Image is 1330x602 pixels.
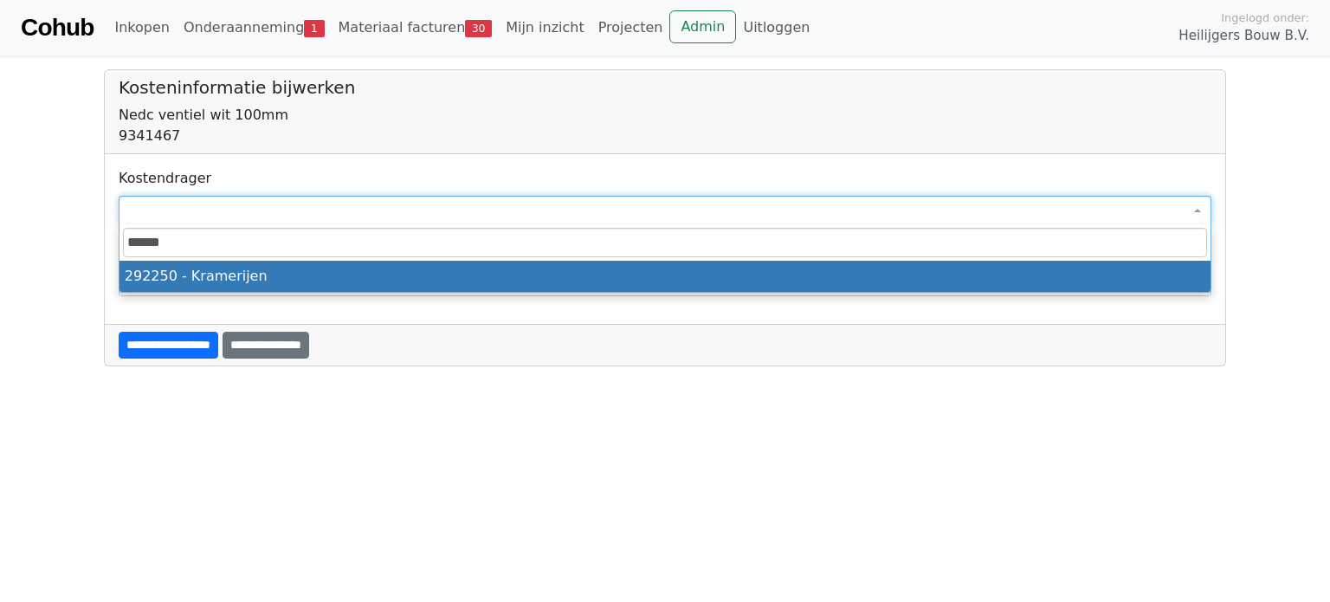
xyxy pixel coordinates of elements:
span: 1 [304,20,324,37]
h5: Kosteninformatie bijwerken [119,77,1211,98]
span: Ingelogd onder: [1221,10,1309,26]
div: 9341467 [119,126,1211,146]
a: Materiaal facturen30 [332,10,500,45]
a: Onderaanneming1 [177,10,332,45]
label: Kostendrager [119,168,211,189]
a: Admin [669,10,736,43]
span: Heilijgers Bouw B.V. [1178,26,1309,46]
a: Mijn inzicht [499,10,591,45]
a: Uitloggen [736,10,817,45]
li: 292250 - Kramerijen [119,261,1211,292]
a: Projecten [591,10,670,45]
a: Cohub [21,7,94,49]
span: 30 [465,20,492,37]
div: Nedc ventiel wit 100mm [119,105,1211,126]
a: Inkopen [107,10,176,45]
